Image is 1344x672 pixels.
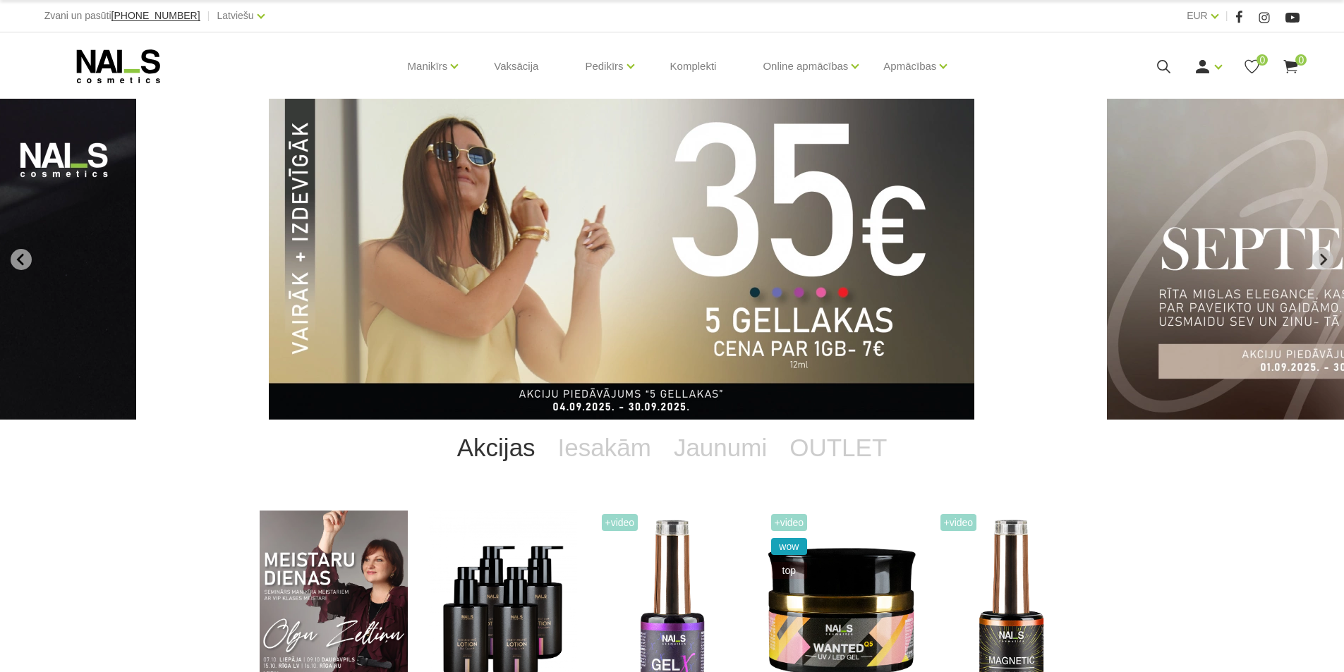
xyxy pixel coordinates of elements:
a: Manikīrs [408,38,448,94]
a: 0 [1282,58,1300,75]
a: Vaksācija [483,32,550,100]
span: | [1225,7,1228,25]
a: Latviešu [217,7,254,24]
a: Iesakām [547,420,662,476]
span: +Video [602,514,638,531]
a: OUTLET [778,420,898,476]
button: Go to last slide [11,249,32,270]
a: EUR [1187,7,1208,24]
div: Zvani un pasūti [44,7,200,25]
span: top [771,562,808,579]
a: Apmācības [883,38,936,94]
a: 0 [1243,58,1261,75]
span: [PHONE_NUMBER] [111,10,200,21]
span: wow [771,538,808,555]
a: Online apmācības [763,38,848,94]
button: Next slide [1312,249,1333,270]
a: [PHONE_NUMBER] [111,11,200,21]
li: 1 of 12 [269,99,1075,420]
a: Akcijas [446,420,547,476]
span: +Video [940,514,977,531]
a: Jaunumi [662,420,778,476]
span: | [207,7,210,25]
span: 0 [1257,54,1268,66]
span: 0 [1295,54,1307,66]
a: Pedikīrs [585,38,623,94]
span: +Video [771,514,808,531]
a: Komplekti [659,32,728,100]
